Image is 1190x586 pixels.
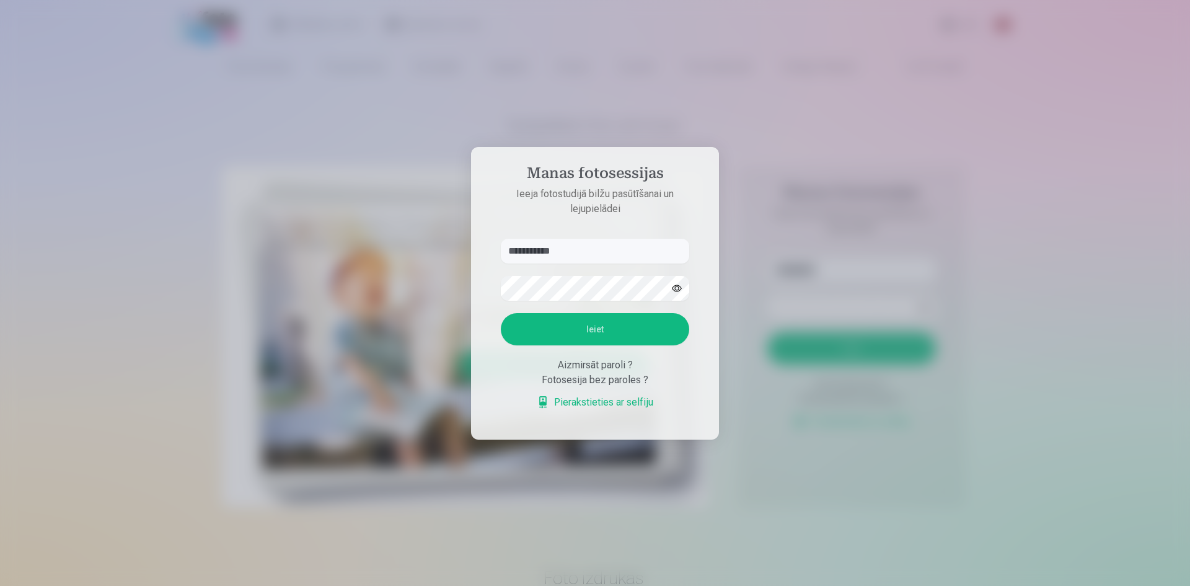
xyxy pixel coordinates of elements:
[501,358,689,373] div: Aizmirsāt paroli ?
[537,395,653,410] a: Pierakstieties ar selfiju
[488,187,702,216] p: Ieeja fotostudijā bilžu pasūtīšanai un lejupielādei
[501,313,689,345] button: Ieiet
[488,164,702,187] h4: Manas fotosessijas
[501,373,689,388] div: Fotosesija bez paroles ?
